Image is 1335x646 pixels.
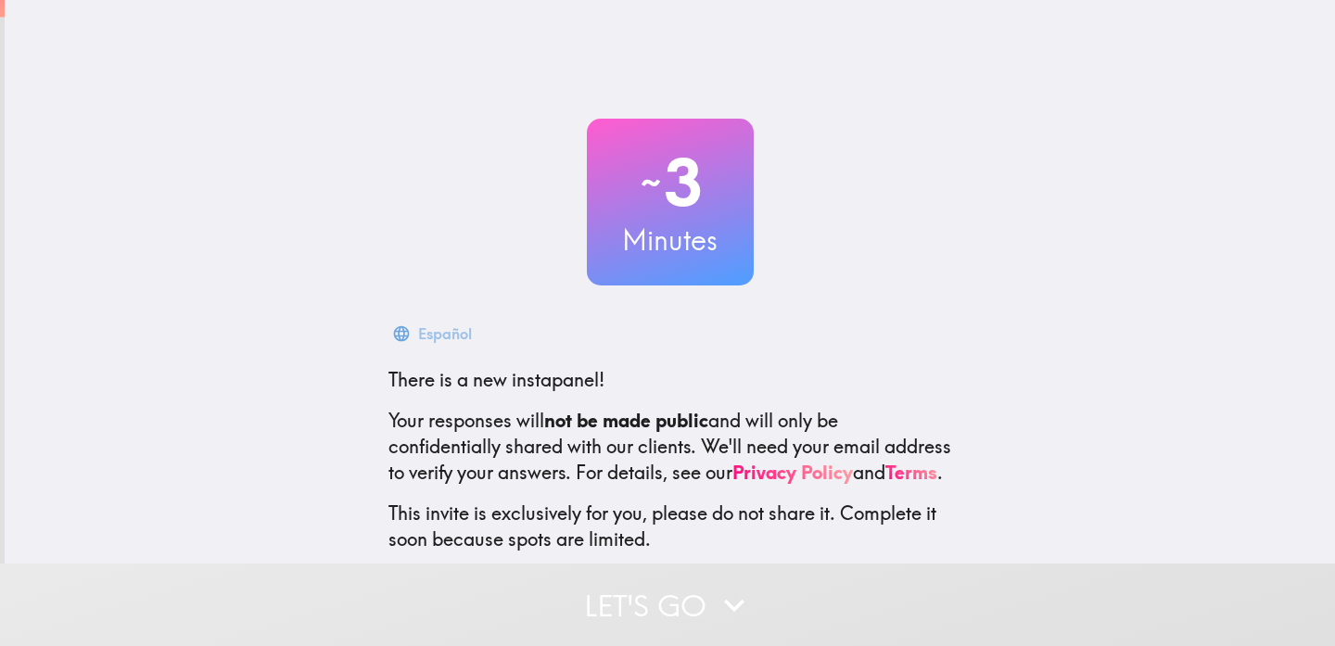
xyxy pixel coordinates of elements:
[732,461,853,484] a: Privacy Policy
[388,500,952,552] p: This invite is exclusively for you, please do not share it. Complete it soon because spots are li...
[587,145,754,221] h2: 3
[544,409,708,432] b: not be made public
[587,221,754,260] h3: Minutes
[388,315,479,352] button: Español
[638,155,664,210] span: ~
[418,321,472,347] div: Español
[388,408,952,486] p: Your responses will and will only be confidentially shared with our clients. We'll need your emai...
[388,368,604,391] span: There is a new instapanel!
[885,461,937,484] a: Terms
